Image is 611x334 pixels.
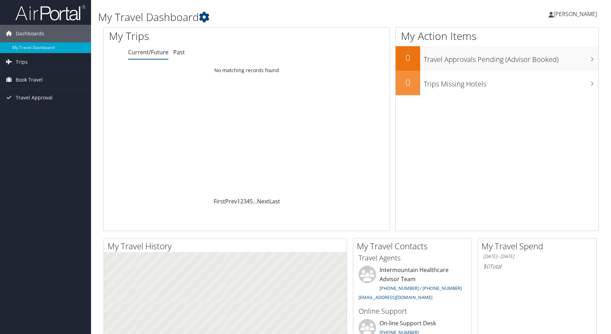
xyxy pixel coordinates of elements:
a: [EMAIL_ADDRESS][DOMAIN_NAME] [359,294,432,300]
li: Intermountain Healthcare Advisor Team [355,266,470,303]
span: Book Travel [16,71,43,89]
h2: 0 [396,52,420,64]
span: $0 [483,263,490,270]
a: Current/Future [128,48,168,56]
h1: My Action Items [396,29,598,43]
a: 3 [243,197,247,205]
span: Trips [16,53,28,71]
h1: My Trips [109,29,265,43]
a: Last [269,197,280,205]
a: 2 [240,197,243,205]
h6: [DATE] - [DATE] [483,253,591,260]
td: No matching records found [104,64,390,77]
span: … [253,197,257,205]
a: Next [257,197,269,205]
span: Dashboards [16,25,44,42]
h3: Travel Approvals Pending (Advisor Booked) [424,51,598,64]
a: First [214,197,225,205]
h3: Trips Missing Hotels [424,76,598,89]
span: Travel Approval [16,89,53,106]
a: [PERSON_NAME] [549,4,604,25]
h3: Online Support [359,306,466,316]
span: [PERSON_NAME] [554,10,597,18]
h2: 0 [396,76,420,88]
a: 5 [250,197,253,205]
h2: My Travel Contacts [357,240,472,252]
h2: My Travel History [107,240,347,252]
a: 0Trips Missing Hotels [396,71,598,95]
a: 1 [237,197,240,205]
h1: My Travel Dashboard [98,10,435,25]
img: airportal-logo.png [15,5,85,21]
a: [PHONE_NUMBER] / [PHONE_NUMBER] [380,285,462,291]
a: Prev [225,197,237,205]
a: Past [173,48,185,56]
h3: Travel Agents [359,253,466,263]
a: 0Travel Approvals Pending (Advisor Booked) [396,46,598,71]
h2: My Travel Spend [481,240,596,252]
a: 4 [247,197,250,205]
h6: Total [483,263,591,270]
